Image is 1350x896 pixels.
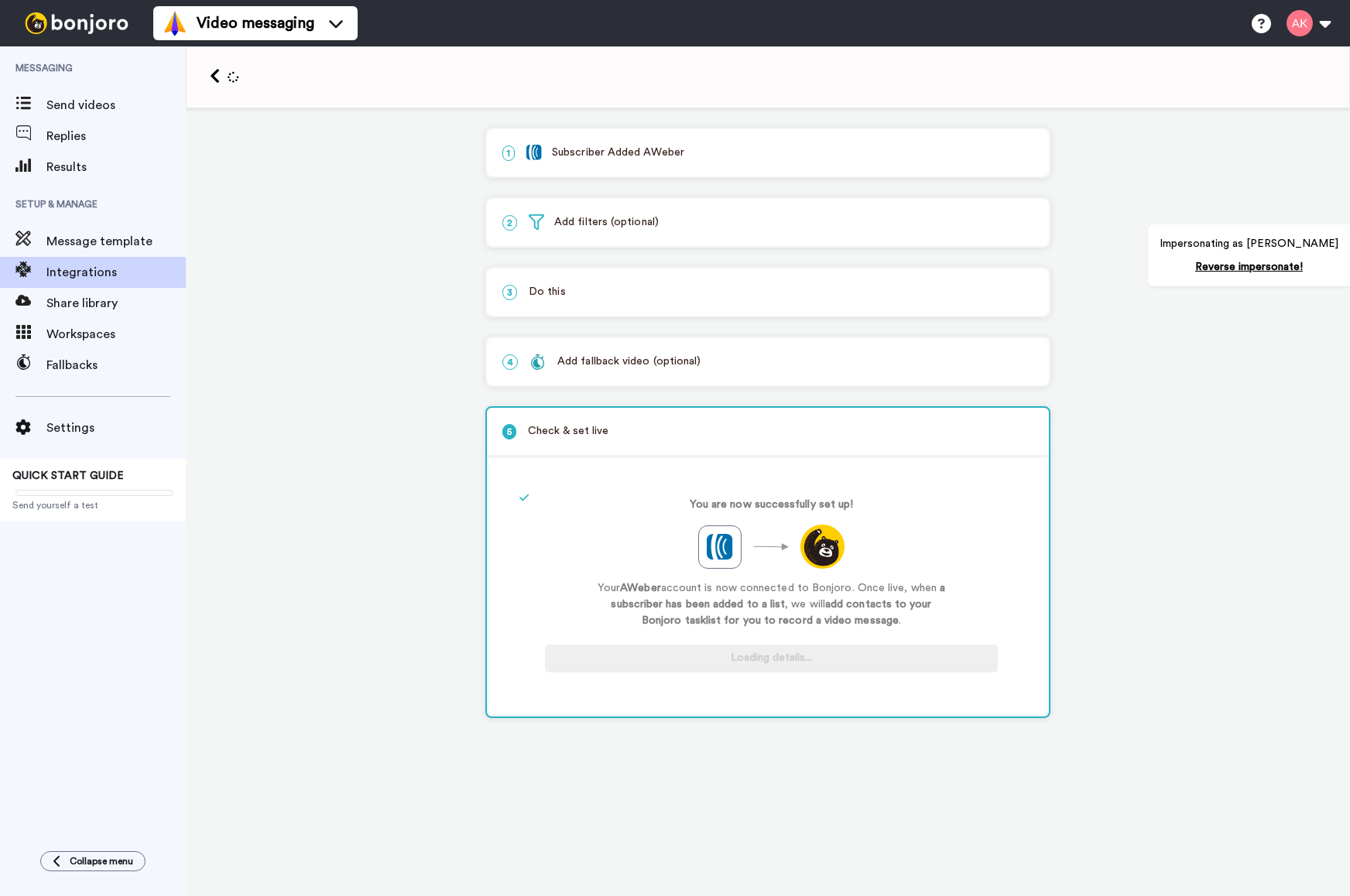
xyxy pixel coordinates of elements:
[529,354,701,370] div: Add fallback video (optional)
[502,145,515,161] span: 1
[502,145,1033,161] p: Subscriber Added AWeber
[485,267,1050,317] div: 3Do this
[707,534,733,560] img: logo_aweber.svg
[594,580,950,629] p: Your account is now connected to Bonjoro. Once live, when , we will .
[545,645,998,672] button: Loading details...
[690,497,854,513] p: You are now successfully set up!
[485,128,1050,178] div: 1Subscriber Added AWeber
[46,232,186,251] span: Message template
[1195,262,1303,272] a: Reverse impersonate!
[46,127,186,145] span: Replies
[502,423,1033,439] p: Check & set live
[46,294,186,313] span: Share library
[502,284,1033,300] p: Do this
[502,424,516,439] span: 5
[40,851,146,871] button: Collapse menu
[46,263,186,282] span: Integrations
[46,96,186,115] span: Send videos
[529,214,544,230] img: filter.svg
[485,337,1050,387] div: 4Add fallback video (optional)
[620,583,660,593] strong: AWeber
[753,543,789,551] img: ArrowLong.svg
[46,419,186,437] span: Settings
[502,214,1033,231] p: Add filters (optional)
[502,215,517,231] span: 2
[12,470,124,481] span: QUICK START GUIDE
[19,12,135,34] img: bj-logo-header-white.svg
[1160,236,1338,251] p: Impersonating as [PERSON_NAME]
[526,145,542,160] img: logo_aweber.svg
[642,599,932,626] strong: add contacts to your Bonjoro tasklist for you to record a video message
[46,356,186,374] span: Fallbacks
[46,325,186,344] span: Workspaces
[800,525,845,569] img: logo_round_yellow.svg
[197,12,314,34] span: Video messaging
[502,285,517,300] span: 3
[46,158,186,176] span: Results
[485,197,1050,248] div: 2Add filters (optional)
[70,855,133,867] span: Collapse menu
[12,499,173,511] span: Send yourself a test
[163,11,187,36] img: vm-color.svg
[502,354,518,370] span: 4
